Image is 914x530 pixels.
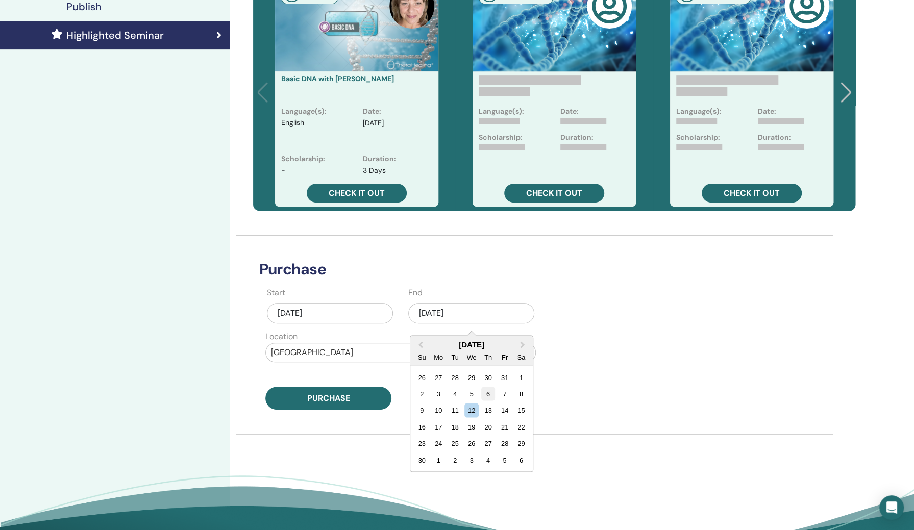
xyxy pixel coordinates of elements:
span: Check it out [724,188,780,198]
div: Choose Saturday, November 15th, 2025 [514,403,528,417]
div: Choose Sunday, November 9th, 2025 [415,403,429,417]
p: Language(s): [479,106,524,117]
div: Choose Saturday, November 8th, 2025 [514,387,528,400]
div: Choose Saturday, November 22nd, 2025 [514,420,528,434]
p: Scholarship: [479,132,523,143]
div: Tu [448,350,462,364]
p: Language(s) : [281,106,327,117]
div: Choose Friday, November 7th, 2025 [498,387,511,400]
span: Purchase [307,393,350,403]
p: Date: [758,106,776,117]
h4: Highlighted Seminar [66,29,164,41]
div: Choose Monday, December 1st, 2025 [432,453,446,467]
p: Language(s): [676,106,722,117]
div: Choose Wednesday, November 26th, 2025 [464,437,478,450]
div: Choose Saturday, November 29th, 2025 [514,437,528,450]
label: Start [267,287,285,299]
div: Choose Tuesday, December 2nd, 2025 [448,453,462,467]
p: 3 Days [363,165,386,176]
p: - [281,165,285,176]
div: Choose Friday, November 21st, 2025 [498,420,511,434]
div: Choose Friday, November 28th, 2025 [498,437,511,450]
div: Choose Saturday, November 1st, 2025 [514,370,528,384]
h3: Purchase [253,260,749,279]
div: [DATE] [410,340,533,348]
div: Choose Tuesday, November 4th, 2025 [448,387,462,400]
div: Choose Thursday, November 20th, 2025 [481,420,495,434]
div: Choose Date [410,335,533,472]
div: Choose Thursday, December 4th, 2025 [481,453,495,467]
div: Choose Wednesday, November 19th, 2025 [464,420,478,434]
div: Choose Sunday, November 23rd, 2025 [415,437,429,450]
div: Choose Friday, October 31st, 2025 [498,370,511,384]
a: Check it out [702,184,802,203]
div: Choose Thursday, October 30th, 2025 [481,370,495,384]
p: Scholarship : [281,154,325,164]
p: Scholarship: [676,132,720,143]
label: End [408,287,423,299]
div: Choose Thursday, November 13th, 2025 [481,403,495,417]
p: Duration: [758,132,791,143]
div: [DATE] [408,303,534,323]
div: Choose Monday, November 24th, 2025 [432,437,446,450]
div: [DATE] [267,303,393,323]
p: Date: [560,106,579,117]
button: Previous Month [411,337,428,353]
div: Choose Sunday, November 16th, 2025 [415,420,429,434]
div: Choose Monday, November 3rd, 2025 [432,387,446,400]
div: Choose Sunday, November 2nd, 2025 [415,387,429,400]
a: Check it out [504,184,604,203]
div: Choose Wednesday, November 5th, 2025 [464,387,478,400]
div: Choose Saturday, December 6th, 2025 [514,453,528,467]
button: Purchase [265,387,391,410]
div: Choose Wednesday, December 3rd, 2025 [464,453,478,467]
div: Choose Monday, November 17th, 2025 [432,420,446,434]
div: Open Intercom Messenger [879,495,904,520]
div: Choose Wednesday, November 12th, 2025 [464,403,478,417]
p: Duration : [363,154,396,164]
span: Check it out [329,188,385,198]
div: Choose Thursday, November 27th, 2025 [481,437,495,450]
div: Choose Thursday, November 6th, 2025 [481,387,495,400]
a: Check it out [307,184,407,203]
div: Choose Tuesday, November 18th, 2025 [448,420,462,434]
div: Month November, 2025 [413,369,529,468]
div: Mo [432,350,446,364]
p: Date : [363,106,381,117]
div: Th [481,350,495,364]
div: Choose Wednesday, October 29th, 2025 [464,370,478,384]
div: Choose Friday, December 5th, 2025 [498,453,511,467]
div: Choose Monday, October 27th, 2025 [432,370,446,384]
div: Choose Friday, November 14th, 2025 [498,403,511,417]
div: Choose Sunday, November 30th, 2025 [415,453,429,467]
button: Next Month [515,337,532,353]
a: Basic DNA with [PERSON_NAME] [281,74,394,83]
div: Choose Tuesday, November 25th, 2025 [448,437,462,450]
div: Choose Tuesday, November 11th, 2025 [448,403,462,417]
div: Su [415,350,429,364]
div: We [464,350,478,364]
div: Choose Sunday, October 26th, 2025 [415,370,429,384]
label: Location [265,331,298,343]
p: [DATE] [363,118,384,129]
p: Duration: [560,132,594,143]
div: Choose Tuesday, October 28th, 2025 [448,370,462,384]
div: Fr [498,350,511,364]
p: English [281,118,304,145]
span: Check it out [526,188,582,198]
h4: Publish [66,1,102,13]
div: Sa [514,350,528,364]
div: Choose Monday, November 10th, 2025 [432,403,446,417]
